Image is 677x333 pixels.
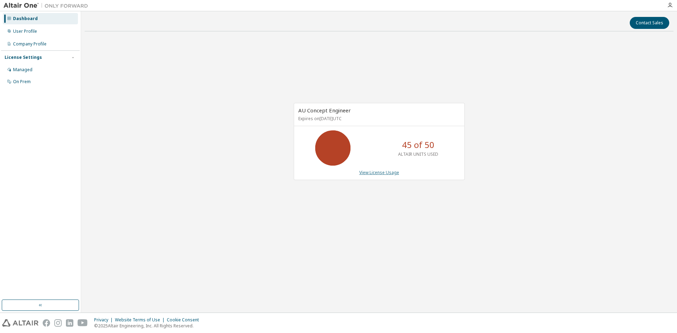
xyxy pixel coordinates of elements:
[13,67,32,73] div: Managed
[66,319,73,327] img: linkedin.svg
[115,317,167,323] div: Website Terms of Use
[13,29,37,34] div: User Profile
[167,317,203,323] div: Cookie Consent
[5,55,42,60] div: License Settings
[78,319,88,327] img: youtube.svg
[402,139,434,151] p: 45 of 50
[13,41,47,47] div: Company Profile
[94,317,115,323] div: Privacy
[54,319,62,327] img: instagram.svg
[94,323,203,329] p: © 2025 Altair Engineering, Inc. All Rights Reserved.
[13,79,31,85] div: On Prem
[298,116,458,122] p: Expires on [DATE] UTC
[43,319,50,327] img: facebook.svg
[359,169,399,175] a: View License Usage
[630,17,669,29] button: Contact Sales
[2,319,38,327] img: altair_logo.svg
[4,2,92,9] img: Altair One
[13,16,38,21] div: Dashboard
[298,107,351,114] span: AU Concept Engineer
[398,151,438,157] p: ALTAIR UNITS USED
